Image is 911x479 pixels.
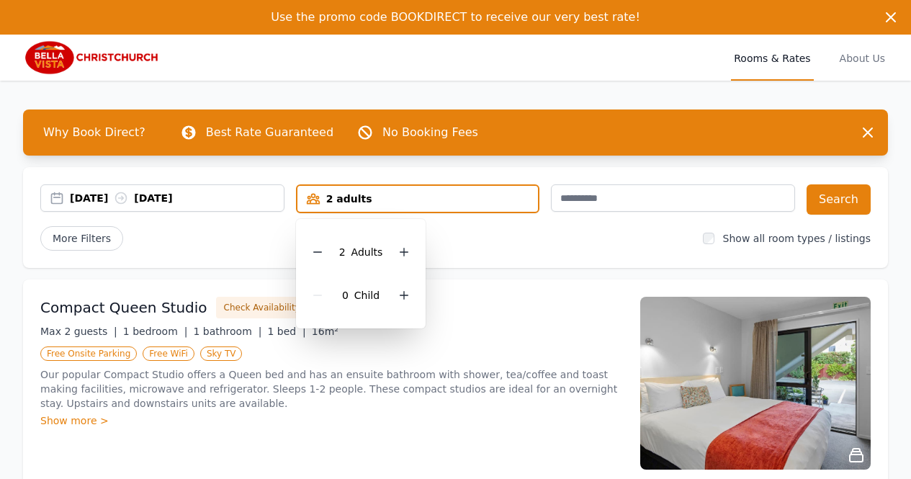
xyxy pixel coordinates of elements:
[123,326,188,337] span: 1 bedroom |
[40,226,123,251] span: More Filters
[354,290,380,301] span: Child
[267,326,305,337] span: 1 bed |
[837,35,888,81] a: About Us
[32,118,157,147] span: Why Book Direct?
[70,191,284,205] div: [DATE] [DATE]
[807,184,871,215] button: Search
[351,246,383,258] span: Adult s
[23,40,161,75] img: Bella Vista Christchurch
[40,297,207,318] h3: Compact Queen Studio
[200,346,243,361] span: Sky TV
[40,367,623,411] p: Our popular Compact Studio offers a Queen bed and has an ensuite bathroom with shower, tea/coffee...
[342,290,349,301] span: 0
[382,124,478,141] p: No Booking Fees
[193,326,261,337] span: 1 bathroom |
[271,10,640,24] span: Use the promo code BOOKDIRECT to receive our very best rate!
[40,413,623,428] div: Show more >
[339,246,346,258] span: 2
[40,326,117,337] span: Max 2 guests |
[143,346,194,361] span: Free WiFi
[731,35,813,81] a: Rooms & Rates
[297,192,539,206] div: 2 adults
[312,326,338,337] span: 16m²
[206,124,333,141] p: Best Rate Guaranteed
[723,233,871,244] label: Show all room types / listings
[216,297,308,318] button: Check Availability
[40,346,137,361] span: Free Onsite Parking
